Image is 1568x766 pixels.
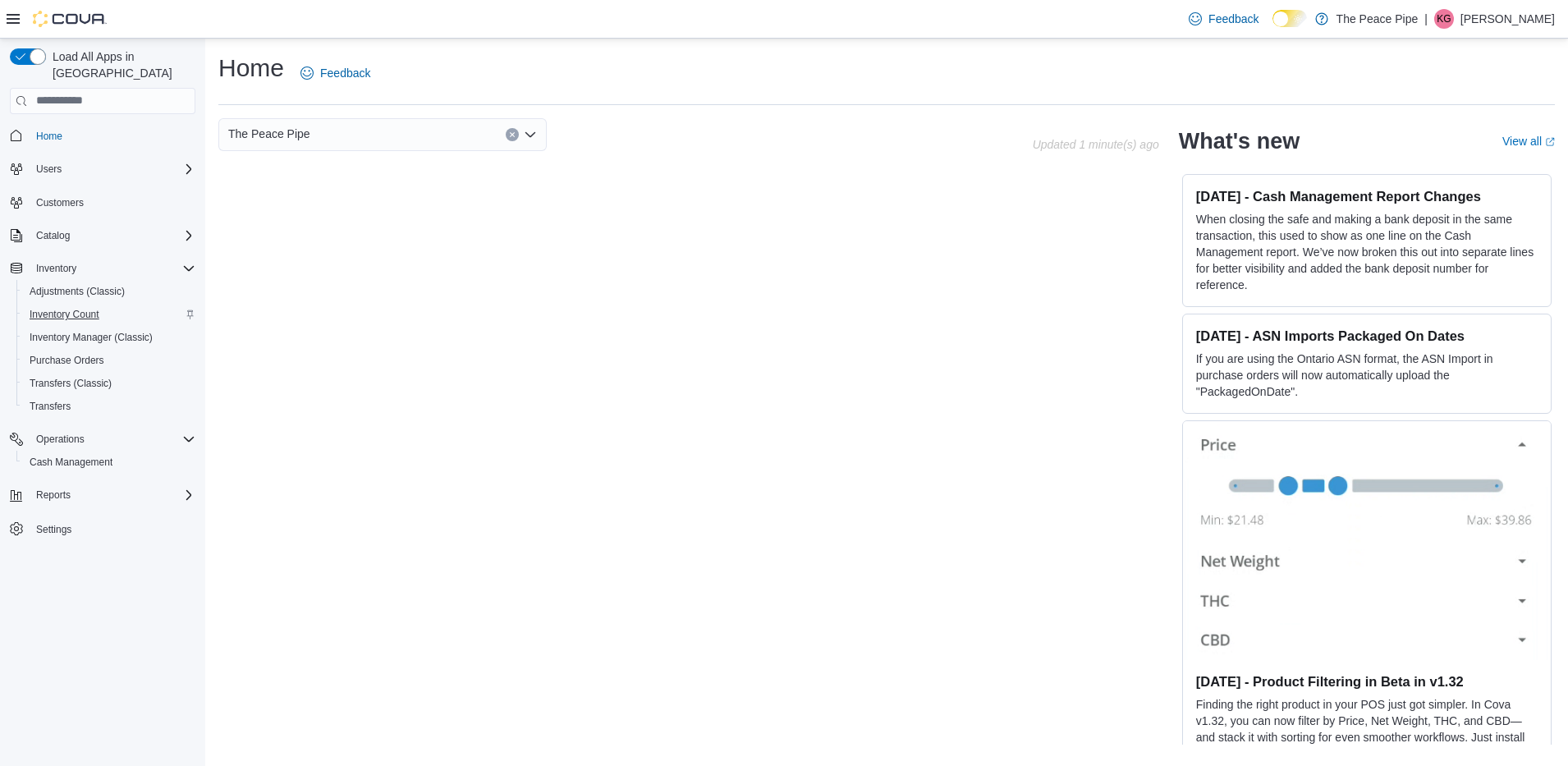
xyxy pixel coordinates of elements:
a: View allExternal link [1502,135,1555,148]
button: Purchase Orders [16,349,202,372]
button: Catalog [30,226,76,245]
span: The Peace Pipe [228,124,310,144]
span: Inventory Manager (Classic) [23,328,195,347]
span: Catalog [36,229,70,242]
span: Transfers (Classic) [30,377,112,390]
button: Catalog [3,224,202,247]
span: Users [30,159,195,179]
button: Open list of options [524,128,537,141]
img: Cova [33,11,107,27]
span: Adjustments (Classic) [30,285,125,298]
h3: [DATE] - Cash Management Report Changes [1196,188,1538,204]
span: Home [30,126,195,146]
input: Dark Mode [1272,10,1307,27]
span: Catalog [30,226,195,245]
span: Settings [30,518,195,539]
a: Feedback [294,57,377,89]
a: Inventory Manager (Classic) [23,328,159,347]
button: Cash Management [16,451,202,474]
button: Users [3,158,202,181]
button: Home [3,124,202,148]
span: Cash Management [23,452,195,472]
p: | [1424,9,1428,29]
span: Dark Mode [1272,27,1273,28]
h3: [DATE] - Product Filtering in Beta in v1.32 [1196,673,1538,690]
button: Reports [3,484,202,507]
button: Inventory [3,257,202,280]
a: Home [30,126,69,146]
span: Settings [36,523,71,536]
h1: Home [218,52,284,85]
button: Clear input [506,128,519,141]
span: Reports [36,488,71,502]
span: Transfers [30,400,71,413]
a: Purchase Orders [23,351,111,370]
button: Settings [3,516,202,540]
a: Adjustments (Classic) [23,282,131,301]
span: Transfers [23,397,195,416]
p: The Peace Pipe [1336,9,1419,29]
span: Transfers (Classic) [23,374,195,393]
span: Inventory [30,259,195,278]
span: Load All Apps in [GEOGRAPHIC_DATA] [46,48,195,81]
span: Inventory Count [30,308,99,321]
span: Customers [30,192,195,213]
button: Operations [3,428,202,451]
span: Users [36,163,62,176]
a: Customers [30,193,90,213]
span: Adjustments (Classic) [23,282,195,301]
a: Transfers (Classic) [23,374,118,393]
a: Settings [30,520,78,539]
nav: Complex example [10,117,195,584]
h3: [DATE] - ASN Imports Packaged On Dates [1196,328,1538,344]
span: Cash Management [30,456,112,469]
button: Inventory Manager (Classic) [16,326,202,349]
span: Purchase Orders [23,351,195,370]
button: Inventory [30,259,83,278]
a: Transfers [23,397,77,416]
span: Inventory Manager (Classic) [30,331,153,344]
p: Updated 1 minute(s) ago [1033,138,1159,151]
span: Feedback [320,65,370,81]
button: Users [30,159,68,179]
span: Operations [30,429,195,449]
span: KG [1437,9,1451,29]
span: Operations [36,433,85,446]
button: Operations [30,429,91,449]
button: Adjustments (Classic) [16,280,202,303]
span: Reports [30,485,195,505]
a: Feedback [1182,2,1265,35]
p: If you are using the Ontario ASN format, the ASN Import in purchase orders will now automatically... [1196,351,1538,400]
span: Customers [36,196,84,209]
h2: What's new [1179,128,1300,154]
span: Feedback [1208,11,1259,27]
p: [PERSON_NAME] [1460,9,1555,29]
button: Transfers [16,395,202,418]
button: Reports [30,485,77,505]
span: Home [36,130,62,143]
button: Inventory Count [16,303,202,326]
div: Katie Gordon [1434,9,1454,29]
button: Customers [3,190,202,214]
span: Purchase Orders [30,354,104,367]
p: When closing the safe and making a bank deposit in the same transaction, this used to show as one... [1196,211,1538,293]
button: Transfers (Classic) [16,372,202,395]
span: Inventory Count [23,305,195,324]
a: Inventory Count [23,305,106,324]
a: Cash Management [23,452,119,472]
span: Inventory [36,262,76,275]
svg: External link [1545,137,1555,147]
